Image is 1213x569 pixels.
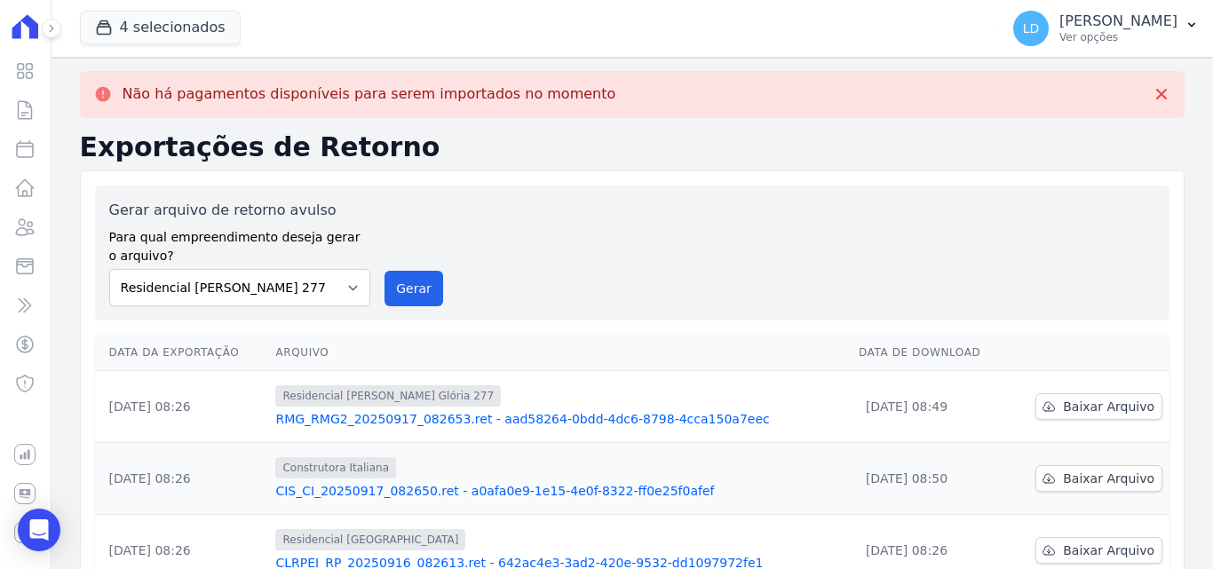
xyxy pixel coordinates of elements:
[275,385,501,407] span: Residencial [PERSON_NAME] Glória 277
[852,443,1008,515] td: [DATE] 08:50
[1063,541,1154,559] span: Baixar Arquivo
[109,200,371,221] label: Gerar arquivo de retorno avulso
[1035,537,1162,564] a: Baixar Arquivo
[268,335,851,371] th: Arquivo
[123,85,616,103] p: Não há pagamentos disponíveis para serem importados no momento
[275,457,396,478] span: Construtora Italiana
[1063,398,1154,415] span: Baixar Arquivo
[95,335,269,371] th: Data da Exportação
[1059,12,1177,30] p: [PERSON_NAME]
[275,482,844,500] a: CIS_CI_20250917_082650.ret - a0afa0e9-1e15-4e0f-8322-ff0e25f0afef
[80,131,1185,163] h2: Exportações de Retorno
[275,410,844,428] a: RMG_RMG2_20250917_082653.ret - aad58264-0bdd-4dc6-8798-4cca150a7eec
[999,4,1213,53] button: LD [PERSON_NAME] Ver opções
[1063,470,1154,487] span: Baixar Arquivo
[95,371,269,443] td: [DATE] 08:26
[80,11,241,44] button: 4 selecionados
[1035,465,1162,492] a: Baixar Arquivo
[1035,393,1162,420] a: Baixar Arquivo
[1023,22,1040,35] span: LD
[109,221,371,265] label: Para qual empreendimento deseja gerar o arquivo?
[275,529,465,550] span: Residencial [GEOGRAPHIC_DATA]
[18,509,60,551] div: Open Intercom Messenger
[95,443,269,515] td: [DATE] 08:26
[385,271,443,306] button: Gerar
[852,335,1008,371] th: Data de Download
[1059,30,1177,44] p: Ver opções
[852,371,1008,443] td: [DATE] 08:49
